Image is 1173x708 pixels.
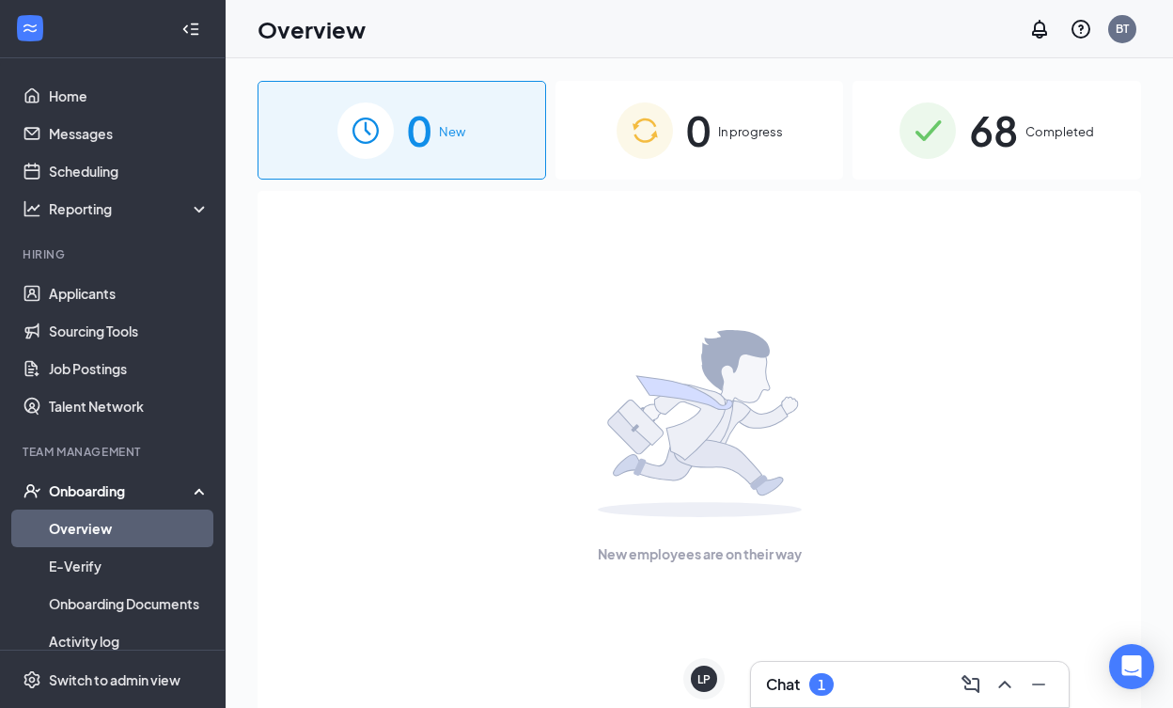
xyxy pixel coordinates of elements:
[23,246,206,262] div: Hiring
[718,122,783,141] span: In progress
[439,122,465,141] span: New
[990,669,1020,700] button: ChevronUp
[1025,122,1094,141] span: Completed
[49,312,210,350] a: Sourcing Tools
[23,199,41,218] svg: Analysis
[49,547,210,585] a: E-Verify
[1109,644,1154,689] div: Open Intercom Messenger
[49,77,210,115] a: Home
[993,673,1016,696] svg: ChevronUp
[49,387,210,425] a: Talent Network
[697,671,711,687] div: LP
[1024,669,1054,700] button: Minimize
[49,152,210,190] a: Scheduling
[960,673,982,696] svg: ComposeMessage
[258,13,366,45] h1: Overview
[969,98,1018,163] span: 68
[818,677,825,693] div: 1
[1028,18,1051,40] svg: Notifications
[49,622,210,660] a: Activity log
[407,98,431,163] span: 0
[1027,673,1050,696] svg: Minimize
[49,115,210,152] a: Messages
[23,670,41,689] svg: Settings
[49,510,210,547] a: Overview
[686,98,711,163] span: 0
[49,481,194,500] div: Onboarding
[49,350,210,387] a: Job Postings
[1070,18,1092,40] svg: QuestionInfo
[23,481,41,500] svg: UserCheck
[956,669,986,700] button: ComposeMessage
[598,543,802,564] span: New employees are on their way
[181,20,200,39] svg: Collapse
[23,444,206,460] div: Team Management
[49,199,211,218] div: Reporting
[49,585,210,622] a: Onboarding Documents
[1116,21,1129,37] div: BT
[766,674,800,695] h3: Chat
[21,19,39,38] svg: WorkstreamLogo
[49,670,180,689] div: Switch to admin view
[49,275,210,312] a: Applicants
